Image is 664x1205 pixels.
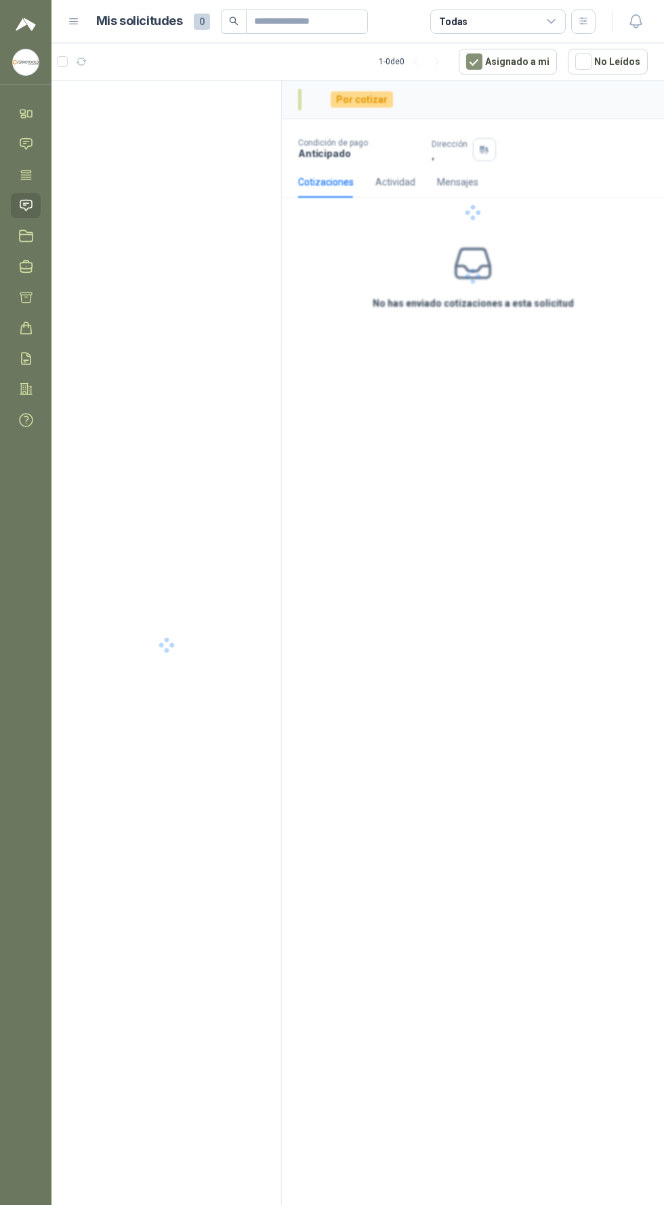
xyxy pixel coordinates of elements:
[96,12,183,31] h1: Mis solicitudes
[459,49,557,74] button: Asignado a mi
[194,14,210,30] span: 0
[229,16,238,26] span: search
[568,49,648,74] button: No Leídos
[16,16,36,32] img: Logo peakr
[379,51,448,72] div: 1 - 0 de 0
[13,49,39,75] img: Company Logo
[439,14,468,29] div: Todas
